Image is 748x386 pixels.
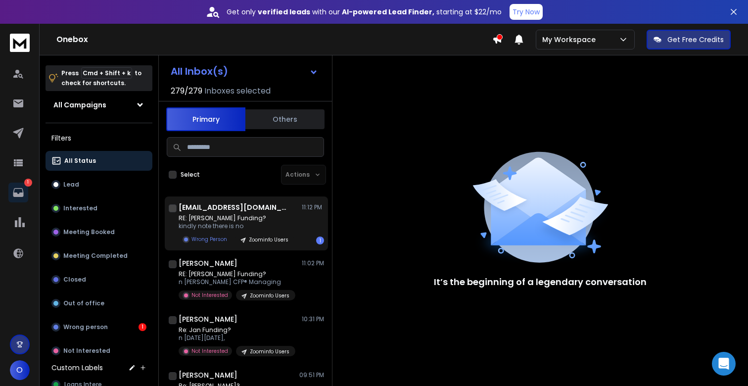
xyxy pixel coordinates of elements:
[46,246,152,266] button: Meeting Completed
[712,352,736,376] div: Open Intercom Messenger
[10,34,30,52] img: logo
[179,314,237,324] h1: [PERSON_NAME]
[302,203,324,211] p: 11:12 PM
[179,326,295,334] p: Re: Jan Funding?
[56,34,492,46] h1: Onebox
[46,131,152,145] h3: Filters
[61,68,141,88] p: Press to check for shortcuts.
[63,299,104,307] p: Out of office
[302,315,324,323] p: 10:31 PM
[510,4,543,20] button: Try Now
[342,7,434,17] strong: AI-powered Lead Finder,
[64,157,96,165] p: All Status
[316,237,324,244] div: 1
[191,236,227,243] p: Wrong Person
[46,270,152,289] button: Closed
[10,360,30,380] button: O
[166,107,245,131] button: Primary
[179,270,295,278] p: RE: [PERSON_NAME] Funding?
[179,214,294,222] p: RE: [PERSON_NAME] Funding?
[258,7,310,17] strong: verified leads
[24,179,32,187] p: 1
[46,95,152,115] button: All Campaigns
[179,202,287,212] h1: [EMAIL_ADDRESS][DOMAIN_NAME]
[63,181,79,189] p: Lead
[63,347,110,355] p: Not Interested
[46,222,152,242] button: Meeting Booked
[179,258,237,268] h1: [PERSON_NAME]
[245,108,325,130] button: Others
[513,7,540,17] p: Try Now
[63,276,86,284] p: Closed
[302,259,324,267] p: 11:02 PM
[139,323,146,331] div: 1
[46,293,152,313] button: Out of office
[179,278,295,286] p: n [PERSON_NAME] CFP® Managing
[181,171,200,179] label: Select
[63,323,108,331] p: Wrong person
[434,275,647,289] p: It’s the beginning of a legendary conversation
[191,291,228,299] p: Not Interested
[46,341,152,361] button: Not Interested
[227,7,502,17] p: Get only with our starting at $22/mo
[46,317,152,337] button: Wrong person1
[647,30,731,49] button: Get Free Credits
[46,175,152,194] button: Lead
[163,61,326,81] button: All Inbox(s)
[542,35,600,45] p: My Workspace
[667,35,724,45] p: Get Free Credits
[179,370,237,380] h1: [PERSON_NAME]
[8,183,28,202] a: 1
[249,236,288,243] p: Zoominfo Users
[63,204,97,212] p: Interested
[179,222,294,230] p: kindly note there is no
[250,348,289,355] p: Zoominfo Users
[53,100,106,110] h1: All Campaigns
[81,67,132,79] span: Cmd + Shift + k
[179,334,295,342] p: n [DATE][DATE],
[63,228,115,236] p: Meeting Booked
[191,347,228,355] p: Not Interested
[204,85,271,97] h3: Inboxes selected
[250,292,289,299] p: Zoominfo Users
[51,363,103,373] h3: Custom Labels
[46,198,152,218] button: Interested
[171,85,202,97] span: 279 / 279
[63,252,128,260] p: Meeting Completed
[171,66,228,76] h1: All Inbox(s)
[46,151,152,171] button: All Status
[299,371,324,379] p: 09:51 PM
